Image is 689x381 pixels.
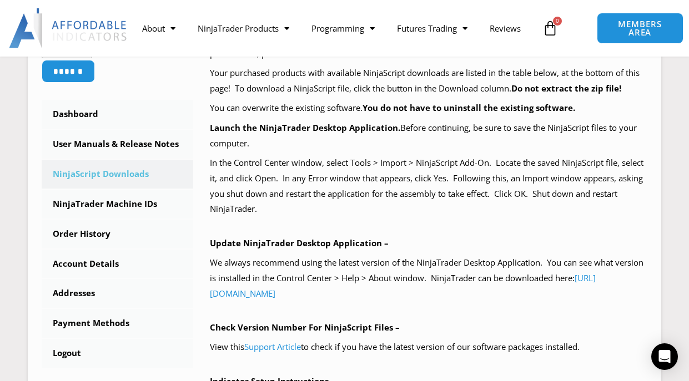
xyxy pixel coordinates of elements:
a: Reviews [479,16,532,41]
a: User Manuals & Release Notes [42,130,193,159]
a: Programming [300,16,386,41]
a: Account Details [42,250,193,278]
a: MEMBERS AREA [597,13,683,44]
a: Order History [42,220,193,248]
a: NinjaTrader Products [187,16,300,41]
a: About [131,16,187,41]
p: We always recommend using the latest version of the NinjaTrader Desktop Application. You can see ... [210,255,647,302]
b: Update NinjaTrader Desktop Application – [210,237,389,248]
p: Before continuing, be sure to save the NinjaScript files to your computer. [210,120,647,151]
a: [URL][DOMAIN_NAME] [210,272,596,299]
a: 0 [526,12,575,44]
img: LogoAI | Affordable Indicators – NinjaTrader [9,8,128,48]
a: Support Article [244,341,301,352]
nav: Menu [131,16,537,41]
p: Your purchased products with available NinjaScript downloads are listed in the table below, at th... [210,65,647,96]
p: You can overwrite the existing software. [210,100,647,116]
a: NinjaScript Downloads [42,160,193,189]
a: Futures Trading [386,16,479,41]
span: MEMBERS AREA [608,20,672,37]
div: Open Intercom Messenger [651,343,678,370]
a: NinjaTrader Machine IDs [42,190,193,219]
a: Payment Methods [42,309,193,338]
p: In the Control Center window, select Tools > Import > NinjaScript Add-On. Locate the saved NinjaS... [210,155,647,217]
a: Logout [42,339,193,368]
a: Addresses [42,279,193,308]
b: Launch the NinjaTrader Desktop Application. [210,122,400,133]
b: You do not have to uninstall the existing software. [363,102,575,113]
a: Dashboard [42,100,193,129]
b: Do not extract the zip file! [511,83,621,94]
p: View this to check if you have the latest version of our software packages installed. [210,339,647,355]
b: Check Version Number For NinjaScript Files – [210,322,400,333]
span: 0 [553,17,562,26]
nav: Account pages [42,100,193,368]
